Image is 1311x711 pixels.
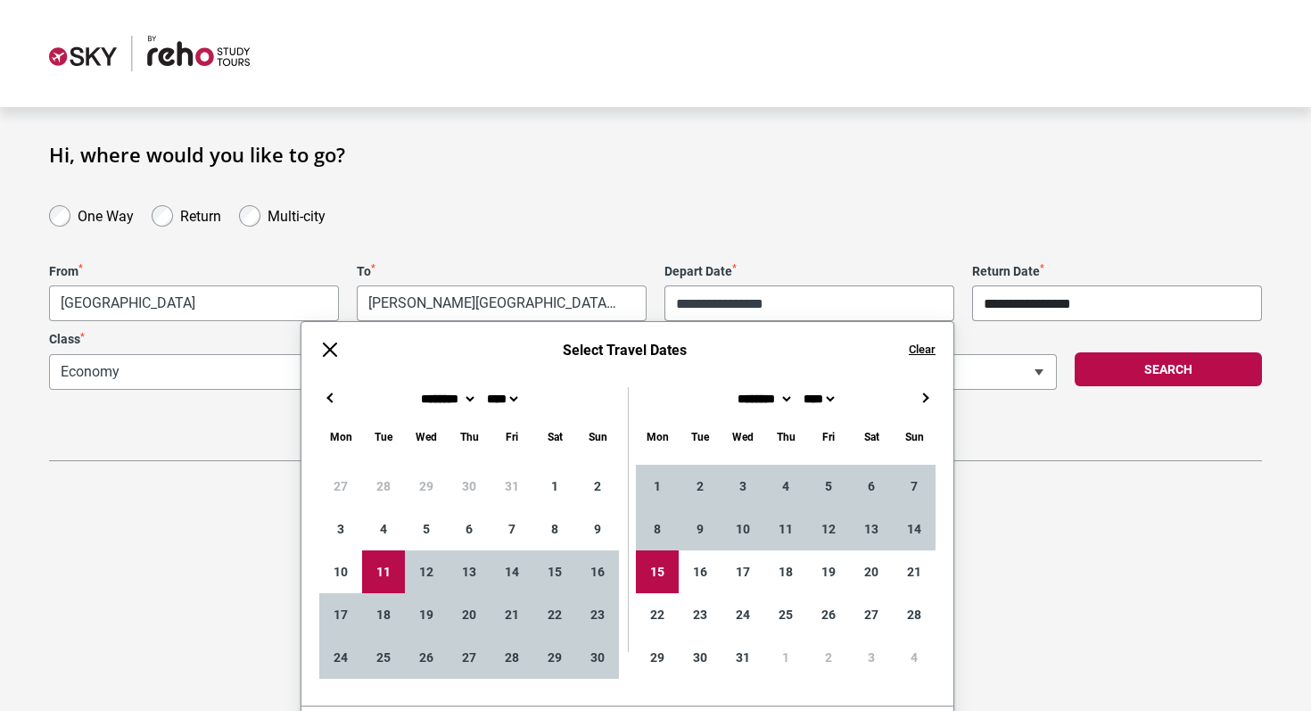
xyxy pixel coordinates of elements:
div: 28 [362,465,405,508]
div: 18 [764,550,807,593]
div: 21 [491,593,533,636]
button: Search [1075,352,1262,386]
div: 30 [679,636,721,679]
div: 3 [319,508,362,550]
div: 23 [576,593,619,636]
h1: Hi, where would you like to go? [49,143,1262,166]
div: 25 [764,593,807,636]
div: Wednesday [721,426,764,447]
button: ← [319,387,341,409]
div: 19 [405,593,448,636]
div: 31 [491,465,533,508]
div: 17 [721,550,764,593]
label: Class [49,332,544,347]
div: 24 [319,636,362,679]
label: Return [180,203,221,225]
div: 4 [893,636,936,679]
div: 2 [807,636,850,679]
div: 6 [850,465,893,508]
div: 26 [405,636,448,679]
div: 28 [491,636,533,679]
label: Depart Date [664,264,954,279]
span: Kuala Lumpur, Malaysia [49,285,339,321]
div: 9 [679,508,721,550]
div: 17 [319,593,362,636]
div: 18 [362,593,405,636]
span: Economy [50,355,543,389]
div: Tuesday [679,426,721,447]
div: 24 [721,593,764,636]
div: 31 [721,636,764,679]
div: Tuesday [362,426,405,447]
span: Economy [49,354,544,390]
div: 14 [893,508,936,550]
div: 14 [491,550,533,593]
div: 3 [721,465,764,508]
span: Florence, Italy [357,285,647,321]
div: Saturday [850,426,893,447]
button: Clear [909,342,936,358]
div: Friday [491,426,533,447]
label: From [49,264,339,279]
div: 1 [764,636,807,679]
div: 4 [362,508,405,550]
div: 4 [764,465,807,508]
div: 29 [636,636,679,679]
div: 22 [533,593,576,636]
div: 6 [448,508,491,550]
div: 16 [576,550,619,593]
div: 8 [636,508,679,550]
div: Sunday [576,426,619,447]
div: 3 [850,636,893,679]
div: 25 [362,636,405,679]
div: 27 [319,465,362,508]
div: Friday [807,426,850,447]
div: 5 [807,465,850,508]
div: 12 [807,508,850,550]
div: 27 [448,636,491,679]
div: 11 [764,508,807,550]
div: 27 [850,593,893,636]
div: 20 [448,593,491,636]
div: Monday [636,426,679,447]
div: 13 [448,550,491,593]
div: 15 [533,550,576,593]
label: Return Date [972,264,1262,279]
div: Monday [319,426,362,447]
div: 8 [533,508,576,550]
div: Saturday [533,426,576,447]
div: Thursday [448,426,491,447]
div: 1 [533,465,576,508]
div: 2 [576,465,619,508]
div: 2 [679,465,721,508]
div: 23 [679,593,721,636]
div: 28 [893,593,936,636]
div: 7 [893,465,936,508]
div: 11 [362,550,405,593]
div: 30 [448,465,491,508]
div: 12 [405,550,448,593]
div: 9 [576,508,619,550]
div: 22 [636,593,679,636]
div: 21 [893,550,936,593]
div: 13 [850,508,893,550]
label: Multi-city [268,203,326,225]
div: Thursday [764,426,807,447]
div: 10 [721,508,764,550]
div: Wednesday [405,426,448,447]
div: 10 [319,550,362,593]
div: 20 [850,550,893,593]
span: Kuala Lumpur, Malaysia [50,286,338,320]
div: 30 [576,636,619,679]
div: Sunday [893,426,936,447]
div: 29 [405,465,448,508]
div: 26 [807,593,850,636]
span: Florence, Italy [358,286,646,320]
div: 7 [491,508,533,550]
button: → [914,387,936,409]
div: 19 [807,550,850,593]
div: 15 [636,550,679,593]
div: 29 [533,636,576,679]
label: To [357,264,647,279]
h6: Select Travel Dates [359,342,891,359]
